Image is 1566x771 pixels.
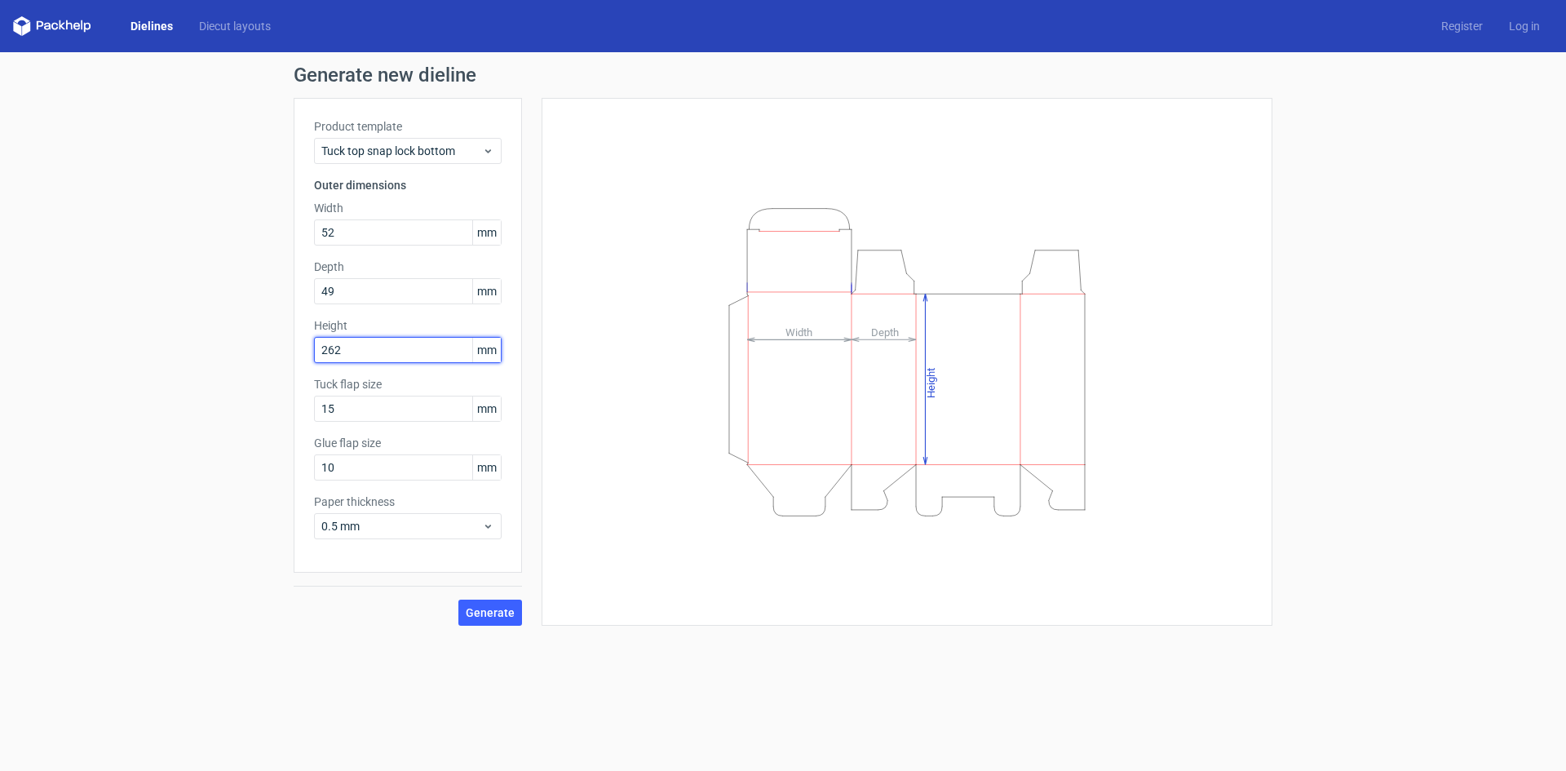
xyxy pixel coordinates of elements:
label: Depth [314,259,502,275]
span: Generate [466,607,515,618]
h1: Generate new dieline [294,65,1272,85]
a: Dielines [117,18,186,34]
label: Tuck flap size [314,376,502,392]
label: Glue flap size [314,435,502,451]
tspan: Height [925,367,937,397]
span: mm [472,279,501,304]
span: mm [472,220,501,245]
span: mm [472,338,501,362]
button: Generate [458,600,522,626]
span: mm [472,455,501,480]
span: Tuck top snap lock bottom [321,143,482,159]
span: mm [472,397,501,421]
a: Log in [1496,18,1553,34]
span: 0.5 mm [321,518,482,534]
label: Paper thickness [314,494,502,510]
a: Diecut layouts [186,18,284,34]
tspan: Width [785,326,812,338]
h3: Outer dimensions [314,177,502,193]
tspan: Depth [871,326,899,338]
a: Register [1428,18,1496,34]
label: Height [314,317,502,334]
label: Product template [314,118,502,135]
label: Width [314,200,502,216]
